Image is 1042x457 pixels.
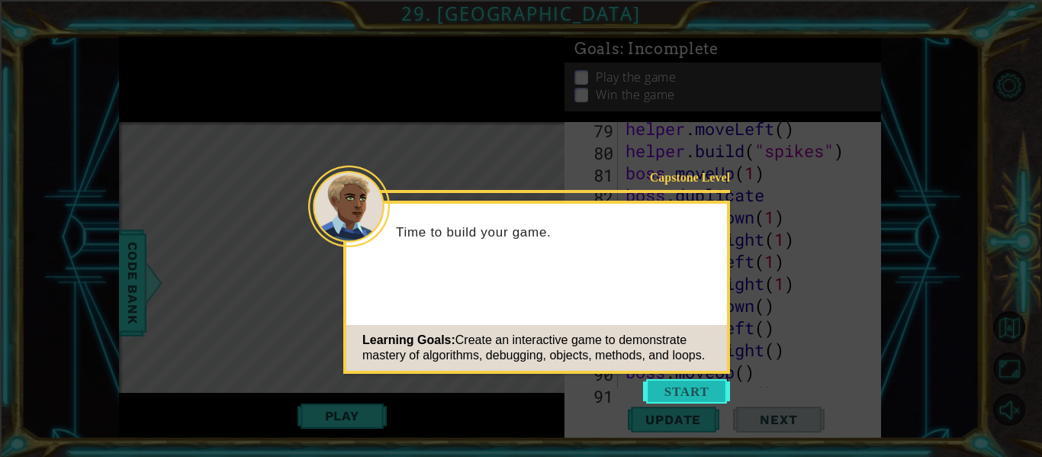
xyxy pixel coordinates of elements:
[6,20,1036,34] div: Sort New > Old
[362,333,705,362] span: Create an interactive game to demonstrate mastery of algorithms, debugging, objects, methods, and...
[396,224,716,241] p: Time to build your game.
[643,379,730,404] button: Start
[6,89,1036,102] div: Rename
[6,34,1036,47] div: Move To ...
[6,47,1036,61] div: Delete
[633,169,730,185] div: Capstone Level
[6,61,1036,75] div: Options
[362,333,455,346] span: Learning Goals:
[6,102,1036,116] div: Move To ...
[6,75,1036,89] div: Sign out
[6,6,1036,20] div: Sort A > Z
